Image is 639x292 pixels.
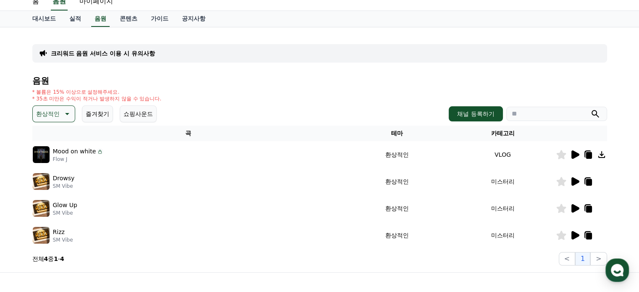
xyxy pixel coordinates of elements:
[175,11,212,27] a: 공지사항
[77,235,87,242] span: 대화
[449,106,502,121] button: 채널 등록하기
[53,210,77,216] p: SM Vibe
[33,200,50,217] img: music
[32,76,607,85] h4: 음원
[51,49,155,58] a: 크리워드 음원 서비스 이용 시 유의사항
[575,252,590,266] button: 1
[450,195,555,222] td: 미스터리
[26,11,63,27] a: 대시보드
[344,141,450,168] td: 환상적인
[33,146,50,163] img: music
[53,228,65,237] p: Rizz
[44,255,48,262] strong: 4
[120,105,157,122] button: 쇼핑사운드
[32,126,344,141] th: 곡
[450,126,555,141] th: 카테고리
[32,89,162,95] p: * 볼륨은 15% 이상으로 설정해주세요.
[559,252,575,266] button: <
[590,252,607,266] button: >
[53,201,77,210] p: Glow Up
[344,195,450,222] td: 환상적인
[91,11,110,27] a: 음원
[3,222,55,243] a: 홈
[26,235,32,242] span: 홈
[32,255,64,263] p: 전체 중 -
[60,255,64,262] strong: 4
[32,95,162,102] p: * 35초 미만은 수익이 적거나 발생하지 않을 수 있습니다.
[53,237,73,243] p: SM Vibe
[130,235,140,242] span: 설정
[36,108,60,120] p: 환상적인
[33,173,50,190] img: music
[113,11,144,27] a: 콘텐츠
[450,222,555,249] td: 미스터리
[53,174,75,183] p: Drowsy
[450,141,555,168] td: VLOG
[344,126,450,141] th: 테마
[53,156,104,163] p: Flow J
[55,222,108,243] a: 대화
[54,255,58,262] strong: 1
[450,168,555,195] td: 미스터리
[53,147,96,156] p: Mood on white
[82,105,113,122] button: 즐겨찾기
[32,105,75,122] button: 환상적인
[33,227,50,244] img: music
[53,183,75,189] p: SM Vibe
[144,11,175,27] a: 가이드
[108,222,161,243] a: 설정
[63,11,88,27] a: 실적
[344,168,450,195] td: 환상적인
[344,222,450,249] td: 환상적인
